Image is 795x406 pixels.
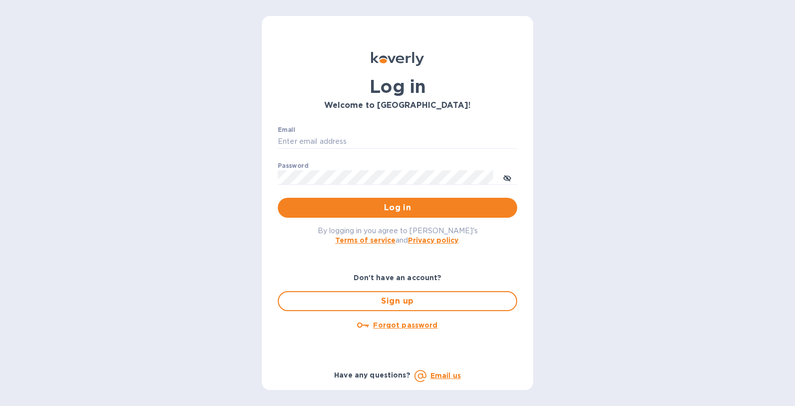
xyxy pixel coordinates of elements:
button: Log in [278,198,517,218]
a: Email us [430,372,461,380]
label: Password [278,163,308,169]
b: Have any questions? [334,371,410,379]
u: Forgot password [373,321,437,329]
span: Sign up [287,295,508,307]
b: Don't have an account? [354,274,442,282]
a: Privacy policy [408,236,458,244]
span: By logging in you agree to [PERSON_NAME]'s and . [318,227,478,244]
a: Terms of service [335,236,396,244]
span: Log in [286,202,509,214]
button: toggle password visibility [497,167,517,187]
img: Koverly [371,52,424,66]
h1: Log in [278,76,517,97]
label: Email [278,127,295,133]
input: Enter email address [278,134,517,149]
h3: Welcome to [GEOGRAPHIC_DATA]! [278,101,517,110]
button: Sign up [278,291,517,311]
